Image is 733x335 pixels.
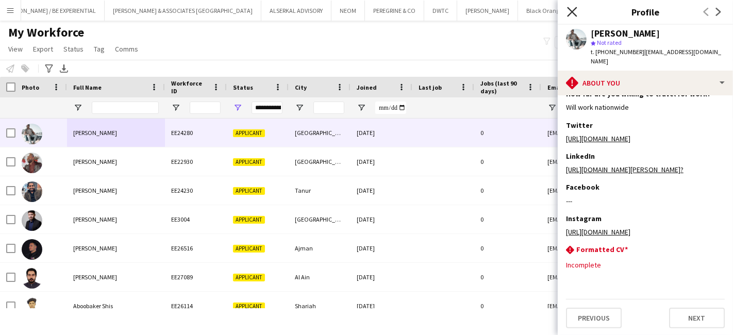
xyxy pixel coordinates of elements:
[165,205,227,233] div: EE3004
[289,263,351,291] div: Al Ain
[171,103,180,112] button: Open Filter Menu
[111,42,142,56] a: Comms
[289,292,351,320] div: Sharjah
[233,216,265,224] span: Applicant
[591,29,660,38] div: [PERSON_NAME]
[474,119,541,147] div: 0
[22,181,42,202] img: Abdul Payyoli
[22,124,42,144] img: Abdallah Hussein
[474,176,541,205] div: 0
[591,48,721,65] span: | [EMAIL_ADDRESS][DOMAIN_NAME]
[351,119,412,147] div: [DATE]
[22,268,42,289] img: Abdullah Mirzamuddin
[576,245,628,254] h3: Formatted CV
[555,36,606,48] button: Everyone5,962
[43,62,55,75] app-action-btn: Advanced filters
[115,44,138,54] span: Comms
[165,234,227,262] div: EE26516
[331,1,365,21] button: NEOM
[351,292,412,320] div: [DATE]
[171,79,208,95] span: Workforce ID
[351,176,412,205] div: [DATE]
[63,44,84,54] span: Status
[480,79,523,95] span: Jobs (last 90 days)
[59,42,88,56] a: Status
[8,44,23,54] span: View
[233,187,265,195] span: Applicant
[424,1,457,21] button: DWTC
[566,121,593,130] h3: Twitter
[233,303,265,310] span: Applicant
[233,129,265,137] span: Applicant
[22,210,42,231] img: Abdul Rahman Abu Mur
[22,153,42,173] img: Abdelrahman Kamal
[566,227,630,237] a: [URL][DOMAIN_NAME]
[4,42,27,56] a: View
[90,42,109,56] a: Tag
[233,274,265,281] span: Applicant
[289,234,351,262] div: Ajman
[22,239,42,260] img: Abdullah Hachem
[233,103,242,112] button: Open Filter Menu
[165,292,227,320] div: EE26114
[73,273,117,281] span: [PERSON_NAME]
[261,1,331,21] button: ALSERKAL ADVISORY
[22,297,42,317] img: Aboobaker Shis
[73,129,117,137] span: [PERSON_NAME]
[73,244,117,252] span: [PERSON_NAME]
[351,205,412,233] div: [DATE]
[351,263,412,291] div: [DATE]
[165,119,227,147] div: EE24280
[94,44,105,54] span: Tag
[73,215,117,223] span: [PERSON_NAME]
[58,62,70,75] app-action-btn: Export XLSX
[474,292,541,320] div: 0
[566,103,725,112] div: Will work nationwide
[547,103,557,112] button: Open Filter Menu
[566,165,684,174] a: [URL][DOMAIN_NAME][PERSON_NAME]?
[669,308,725,328] button: Next
[73,187,117,194] span: [PERSON_NAME]
[233,245,265,253] span: Applicant
[518,1,571,21] button: Black Orange
[357,83,377,91] span: Joined
[295,103,304,112] button: Open Filter Menu
[190,102,221,114] input: Workforce ID Filter Input
[547,83,564,91] span: Email
[33,44,53,54] span: Export
[165,263,227,291] div: EE27089
[73,83,102,91] span: Full Name
[233,158,265,166] span: Applicant
[474,147,541,176] div: 0
[289,119,351,147] div: [GEOGRAPHIC_DATA]
[233,83,253,91] span: Status
[365,1,424,21] button: PEREGRINE & CO
[165,147,227,176] div: EE22930
[295,83,307,91] span: City
[357,103,366,112] button: Open Filter Menu
[566,134,630,143] a: [URL][DOMAIN_NAME]
[457,1,518,21] button: [PERSON_NAME]
[165,176,227,205] div: EE24230
[566,260,725,270] div: Incomplete
[289,205,351,233] div: [GEOGRAPHIC_DATA]
[474,205,541,233] div: 0
[474,234,541,262] div: 0
[29,42,57,56] a: Export
[22,83,39,91] span: Photo
[73,103,82,112] button: Open Filter Menu
[105,1,261,21] button: [PERSON_NAME] & ASSOCIATES [GEOGRAPHIC_DATA]
[92,102,159,114] input: Full Name Filter Input
[73,158,117,165] span: [PERSON_NAME]
[566,196,725,206] div: ---
[375,102,406,114] input: Joined Filter Input
[313,102,344,114] input: City Filter Input
[566,214,602,223] h3: Instagram
[474,263,541,291] div: 0
[351,234,412,262] div: [DATE]
[558,71,733,95] div: About you
[558,5,733,19] h3: Profile
[566,308,622,328] button: Previous
[289,147,351,176] div: [GEOGRAPHIC_DATA]
[8,25,84,40] span: My Workforce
